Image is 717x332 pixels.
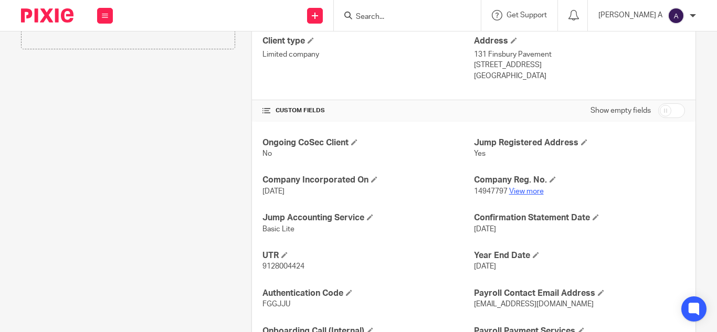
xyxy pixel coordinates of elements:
[474,137,685,148] h4: Jump Registered Address
[591,105,651,116] label: Show empty fields
[262,212,473,223] h4: Jump Accounting Service
[474,226,496,233] span: [DATE]
[262,175,473,186] h4: Company Incorporated On
[262,49,473,60] p: Limited company
[262,36,473,47] h4: Client type
[668,7,684,24] img: svg%3E
[474,263,496,270] span: [DATE]
[262,106,473,115] h4: CUSTOM FIELDS
[262,250,473,261] h4: UTR
[474,288,685,299] h4: Payroll Contact Email Address
[474,301,594,308] span: [EMAIL_ADDRESS][DOMAIN_NAME]
[262,226,294,233] span: Basic Lite
[598,10,662,20] p: [PERSON_NAME] A
[21,8,73,23] img: Pixie
[262,137,473,148] h4: Ongoing CoSec Client
[474,250,685,261] h4: Year End Date
[474,150,486,157] span: Yes
[474,71,685,81] p: [GEOGRAPHIC_DATA]
[262,263,304,270] span: 9128004424
[509,188,544,195] a: View more
[474,36,685,47] h4: Address
[474,49,685,60] p: 131 Finsbury Pavement
[262,301,290,308] span: FGGJJU
[507,12,547,19] span: Get Support
[262,288,473,299] h4: Authentication Code
[355,13,449,22] input: Search
[474,175,685,186] h4: Company Reg. No.
[474,60,685,70] p: [STREET_ADDRESS]
[474,188,508,195] span: 14947797
[262,150,272,157] span: No
[262,188,284,195] span: [DATE]
[474,212,685,223] h4: Confirmation Statement Date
